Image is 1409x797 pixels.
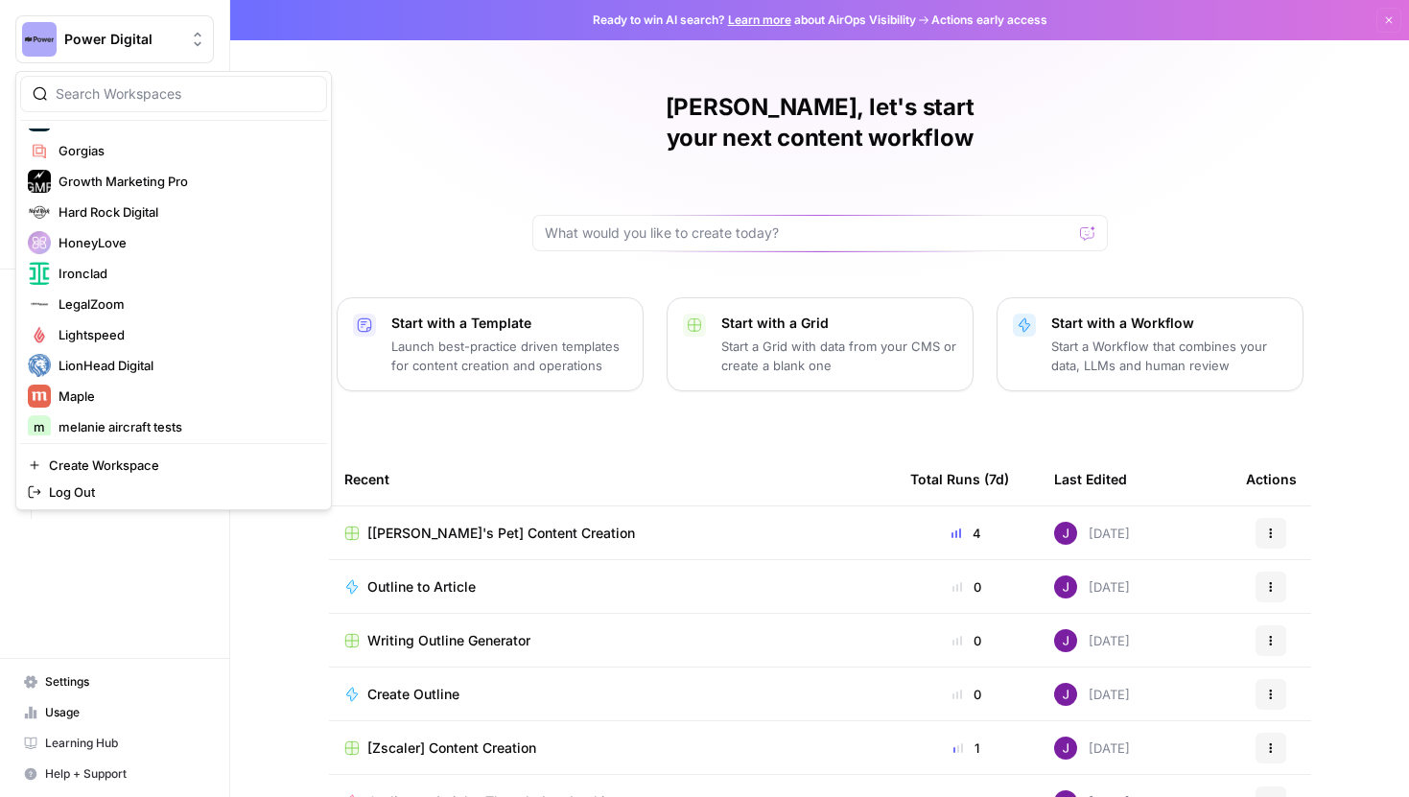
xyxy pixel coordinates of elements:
[1246,453,1297,505] div: Actions
[59,387,312,406] span: Maple
[931,12,1047,29] span: Actions early access
[15,697,214,728] a: Usage
[28,200,51,223] img: Hard Rock Digital Logo
[1054,522,1130,545] div: [DATE]
[910,577,1023,597] div: 0
[45,735,205,752] span: Learning Hub
[45,765,205,783] span: Help + Support
[59,141,312,160] span: Gorgias
[367,577,476,597] span: Outline to Article
[1054,522,1077,545] img: nj1ssy6o3lyd6ijko0eoja4aphzn
[59,356,312,375] span: LionHead Digital
[344,738,880,758] a: [Zscaler] Content Creation
[367,524,635,543] span: [[PERSON_NAME]'s Pet] Content Creation
[56,84,315,104] input: Search Workspaces
[28,170,51,193] img: Growth Marketing Pro Logo
[910,524,1023,543] div: 4
[344,577,880,597] a: Outline to Article
[545,223,1072,243] input: What would you like to create today?
[1054,737,1130,760] div: [DATE]
[367,738,536,758] span: [Zscaler] Content Creation
[34,417,45,436] span: m
[532,92,1108,153] h1: [PERSON_NAME], let's start your next content workflow
[28,385,51,408] img: Maple Logo
[1054,737,1077,760] img: nj1ssy6o3lyd6ijko0eoja4aphzn
[49,482,312,502] span: Log Out
[910,685,1023,704] div: 0
[344,631,880,650] a: Writing Outline Generator
[15,71,332,510] div: Workspace: Power Digital
[64,30,180,49] span: Power Digital
[728,12,791,27] a: Learn more
[667,297,974,391] button: Start with a GridStart a Grid with data from your CMS or create a blank one
[15,667,214,697] a: Settings
[20,479,327,505] a: Log Out
[15,728,214,759] a: Learning Hub
[1054,575,1130,598] div: [DATE]
[1054,453,1127,505] div: Last Edited
[593,12,916,29] span: Ready to win AI search? about AirOps Visibility
[1054,629,1077,652] img: nj1ssy6o3lyd6ijko0eoja4aphzn
[59,233,312,252] span: HoneyLove
[20,452,327,479] a: Create Workspace
[59,172,312,191] span: Growth Marketing Pro
[391,337,627,375] p: Launch best-practice driven templates for content creation and operations
[367,631,530,650] span: Writing Outline Generator
[367,685,459,704] span: Create Outline
[391,314,627,333] p: Start with a Template
[910,453,1009,505] div: Total Runs (7d)
[721,314,957,333] p: Start with a Grid
[59,417,312,436] span: melanie aircraft tests
[721,337,957,375] p: Start a Grid with data from your CMS or create a blank one
[1051,337,1287,375] p: Start a Workflow that combines your data, LLMs and human review
[910,631,1023,650] div: 0
[59,294,312,314] span: LegalZoom
[28,354,51,377] img: LionHead Digital Logo
[22,22,57,57] img: Power Digital Logo
[59,202,312,222] span: Hard Rock Digital
[1051,314,1287,333] p: Start with a Workflow
[28,323,51,346] img: Lightspeed Logo
[59,325,312,344] span: Lightspeed
[28,262,51,285] img: Ironclad Logo
[1054,629,1130,652] div: [DATE]
[1054,683,1130,706] div: [DATE]
[344,685,880,704] a: Create Outline
[1054,575,1077,598] img: nj1ssy6o3lyd6ijko0eoja4aphzn
[45,673,205,691] span: Settings
[1054,683,1077,706] img: nj1ssy6o3lyd6ijko0eoja4aphzn
[28,231,51,254] img: HoneyLove Logo
[910,738,1023,758] div: 1
[45,704,205,721] span: Usage
[337,297,644,391] button: Start with a TemplateLaunch best-practice driven templates for content creation and operations
[59,264,312,283] span: Ironclad
[28,139,51,162] img: Gorgias Logo
[28,293,51,316] img: LegalZoom Logo
[15,759,214,789] button: Help + Support
[997,297,1303,391] button: Start with a WorkflowStart a Workflow that combines your data, LLMs and human review
[15,15,214,63] button: Workspace: Power Digital
[344,453,880,505] div: Recent
[344,524,880,543] a: [[PERSON_NAME]'s Pet] Content Creation
[49,456,312,475] span: Create Workspace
